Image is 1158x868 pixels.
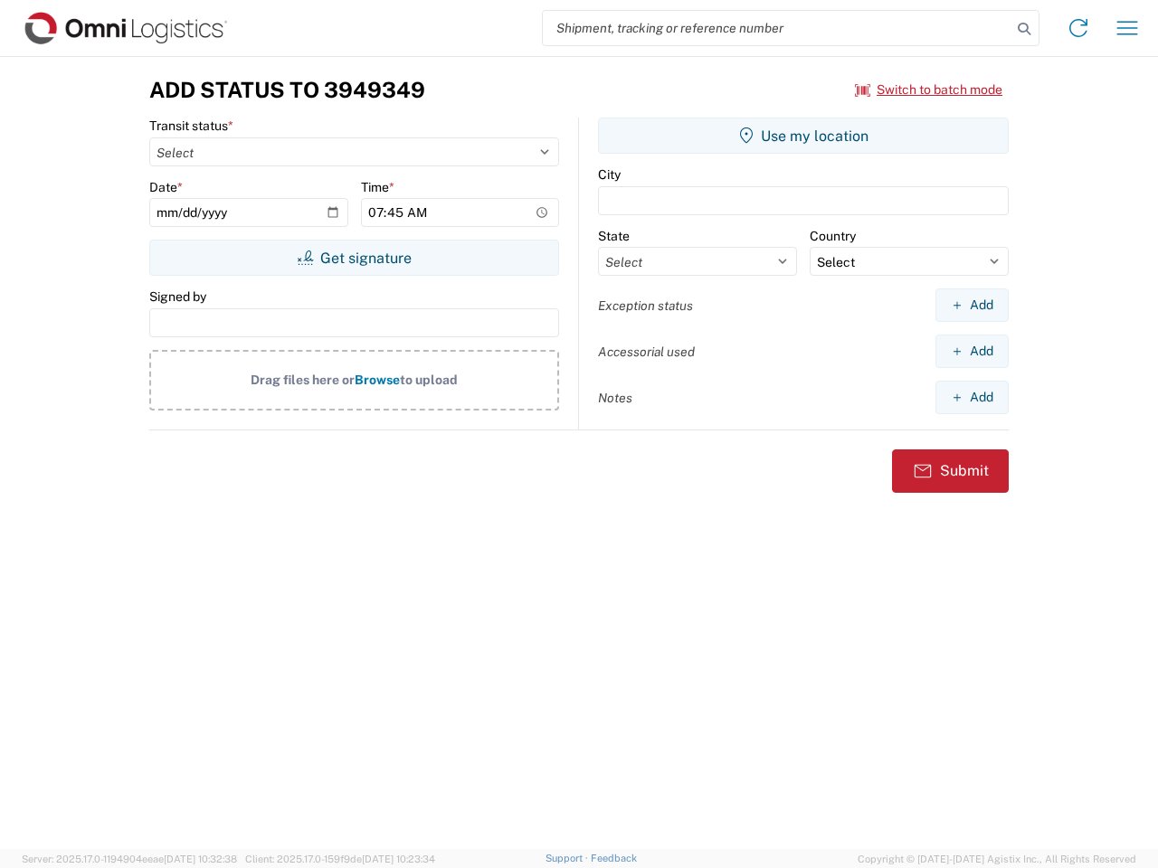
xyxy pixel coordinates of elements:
[400,373,458,387] span: to upload
[598,390,632,406] label: Notes
[810,228,856,244] label: Country
[935,335,1009,368] button: Add
[591,853,637,863] a: Feedback
[855,75,1002,105] button: Switch to batch mode
[355,373,400,387] span: Browse
[361,179,394,195] label: Time
[149,179,183,195] label: Date
[546,853,591,863] a: Support
[598,228,630,244] label: State
[892,449,1009,493] button: Submit
[598,118,1009,154] button: Use my location
[598,166,621,183] label: City
[149,77,425,103] h3: Add Status to 3949349
[362,854,435,864] span: [DATE] 10:23:34
[598,344,695,360] label: Accessorial used
[149,118,233,134] label: Transit status
[245,854,435,864] span: Client: 2025.17.0-159f9de
[935,381,1009,414] button: Add
[935,288,1009,322] button: Add
[149,240,559,276] button: Get signature
[251,373,355,387] span: Drag files here or
[598,297,693,314] label: Exception status
[858,851,1136,867] span: Copyright © [DATE]-[DATE] Agistix Inc., All Rights Reserved
[164,854,237,864] span: [DATE] 10:32:38
[22,854,237,864] span: Server: 2025.17.0-1194904eeae
[149,288,206,305] label: Signed by
[543,11,1011,45] input: Shipment, tracking or reference number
